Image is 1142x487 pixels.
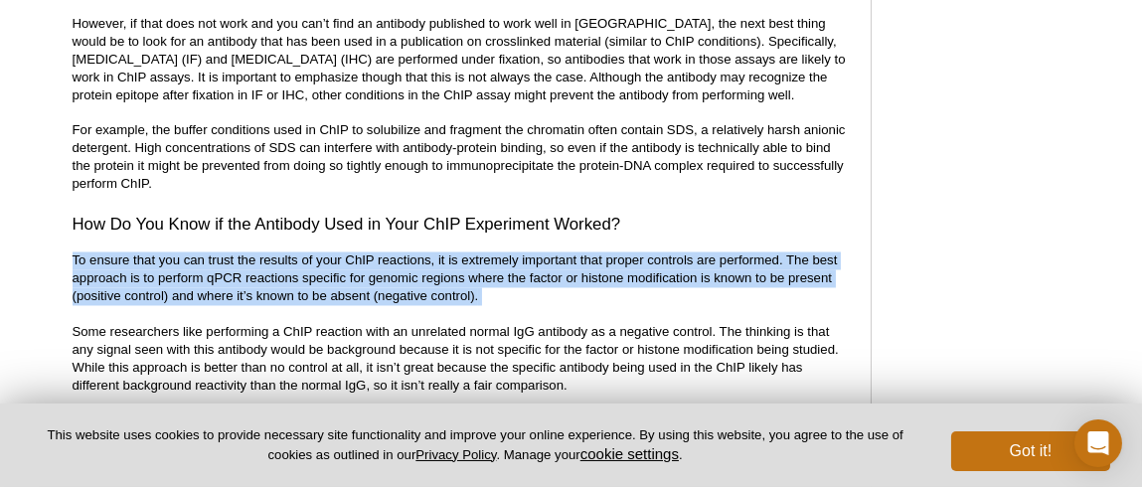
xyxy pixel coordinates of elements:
[415,447,496,462] a: Privacy Policy
[951,431,1110,471] button: Got it!
[580,445,679,462] button: cookie settings
[32,426,918,464] p: This website uses cookies to provide necessary site functionality and improve your online experie...
[73,252,851,396] p: To ensure that you can trust the results of your ChIP reactions, it is extremely important that p...
[73,214,851,238] h3: How Do You Know if the Antibody Used in Your ChIP Experiment Worked?
[1074,419,1122,467] div: Open Intercom Messenger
